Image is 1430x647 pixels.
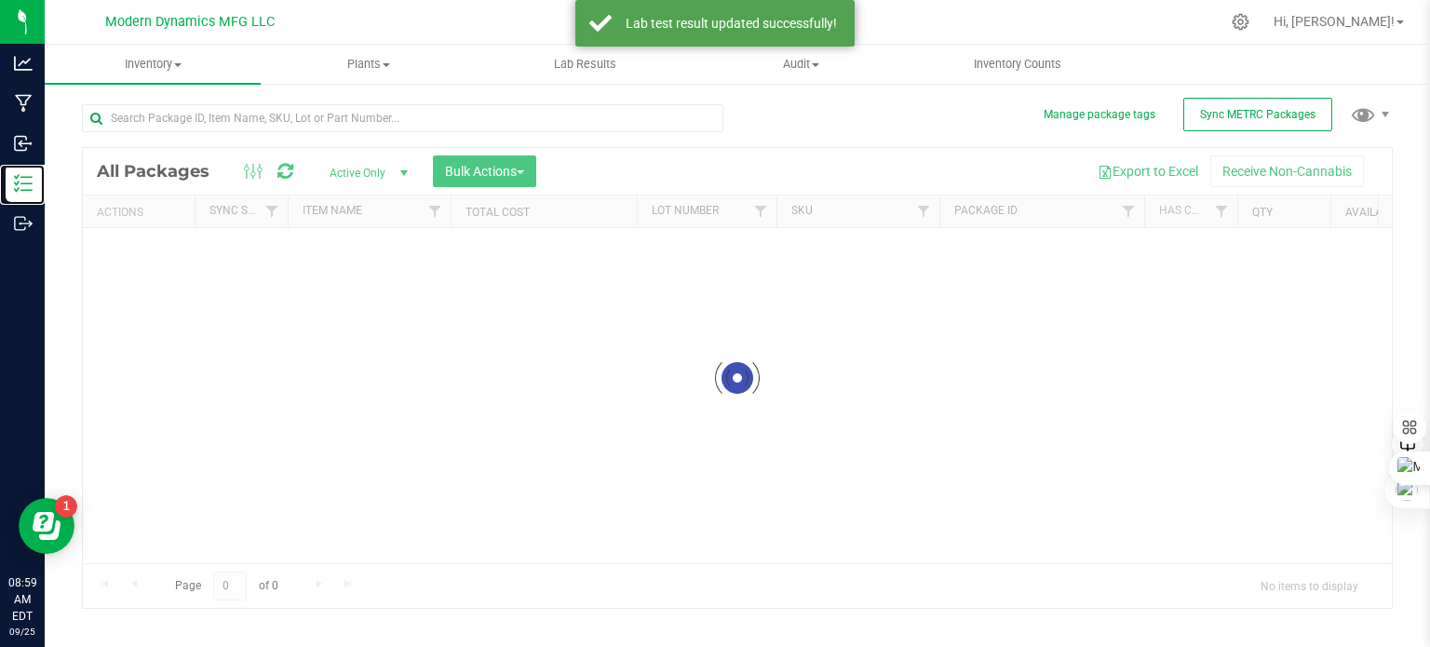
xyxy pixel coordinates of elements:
div: Lab test result updated successfully! [622,14,841,33]
span: Plants [262,56,476,73]
iframe: Resource center [19,498,74,554]
span: Sync METRC Packages [1200,108,1315,121]
span: Hi, [PERSON_NAME]! [1274,14,1395,29]
inline-svg: Inventory [14,174,33,193]
inline-svg: Inbound [14,134,33,153]
inline-svg: Analytics [14,54,33,73]
p: 09/25 [8,625,36,639]
inline-svg: Manufacturing [14,94,33,113]
button: Manage package tags [1044,107,1155,123]
a: Inventory Counts [910,45,1126,84]
span: Inventory Counts [949,56,1086,73]
span: Audit [695,56,909,73]
input: Search Package ID, Item Name, SKU, Lot or Part Number... [82,104,723,132]
span: Lab Results [529,56,641,73]
iframe: Resource center unread badge [55,495,77,518]
div: Manage settings [1229,13,1252,31]
a: Lab Results [477,45,693,84]
span: Modern Dynamics MFG LLC [105,14,275,30]
a: Inventory [45,45,261,84]
button: Sync METRC Packages [1183,98,1332,131]
p: 08:59 AM EDT [8,574,36,625]
inline-svg: Outbound [14,214,33,233]
span: Inventory [45,56,261,73]
a: Plants [261,45,477,84]
a: Audit [694,45,910,84]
